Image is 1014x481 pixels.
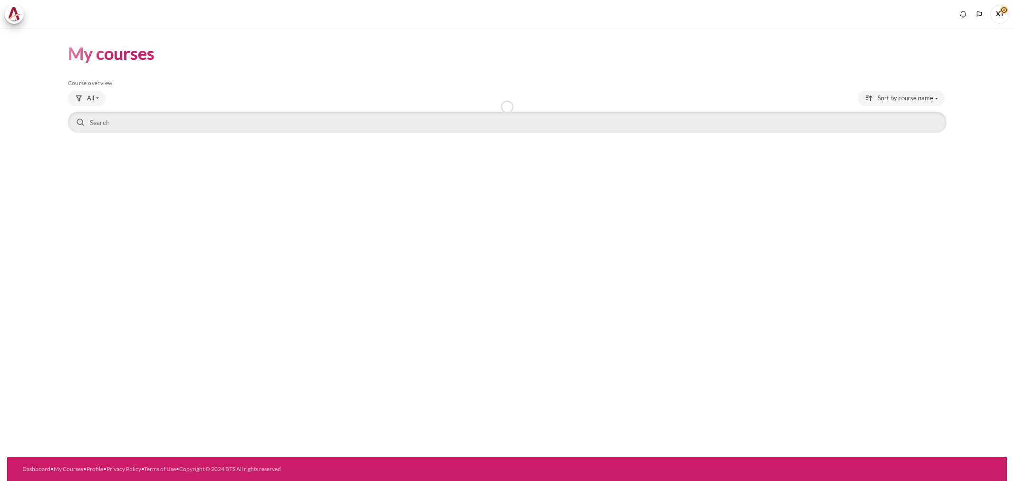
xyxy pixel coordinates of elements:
a: Dashboard [22,465,50,472]
button: Grouping drop-down menu [68,91,106,106]
h5: Course overview [68,79,946,87]
a: Terms of Use [144,465,176,472]
a: Copyright © 2024 BTS All rights reserved [179,465,281,472]
span: Sort by course name [878,94,933,103]
a: User menu [990,5,1009,24]
div: • • • • • [22,465,569,473]
img: Architeck [8,7,21,21]
button: Languages [972,7,986,21]
div: Course overview controls [68,91,946,135]
button: Sorting drop-down menu [858,91,945,106]
div: Show notification window with no new notifications [956,7,970,21]
a: Privacy Policy [106,465,141,472]
a: My Courses [54,465,83,472]
a: Architeck Architeck [5,5,29,24]
section: Content [7,28,1007,149]
span: All [87,94,94,103]
a: Profile [87,465,103,472]
span: XT [990,5,1009,24]
input: Search [68,112,946,133]
h1: My courses [68,42,155,65]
